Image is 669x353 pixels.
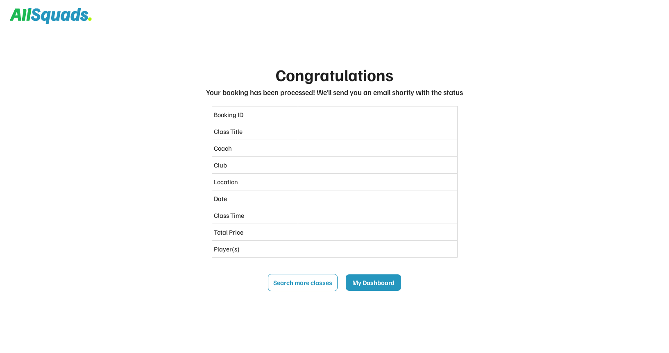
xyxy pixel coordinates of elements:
button: My Dashboard [346,274,401,291]
div: Date [214,194,296,204]
div: Booking ID [214,110,296,120]
div: Club [214,160,296,170]
button: Search more classes [268,274,338,291]
div: Congratulations [276,62,393,87]
div: Your booking has been processed! We’ll send you an email shortly with the status [206,87,463,98]
div: Total Price [214,227,296,237]
div: Location [214,177,296,187]
img: Squad%20Logo.svg [10,8,92,24]
div: Player(s) [214,244,296,254]
div: Class Time [214,210,296,220]
div: Class Title [214,127,296,136]
div: Coach [214,143,296,153]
